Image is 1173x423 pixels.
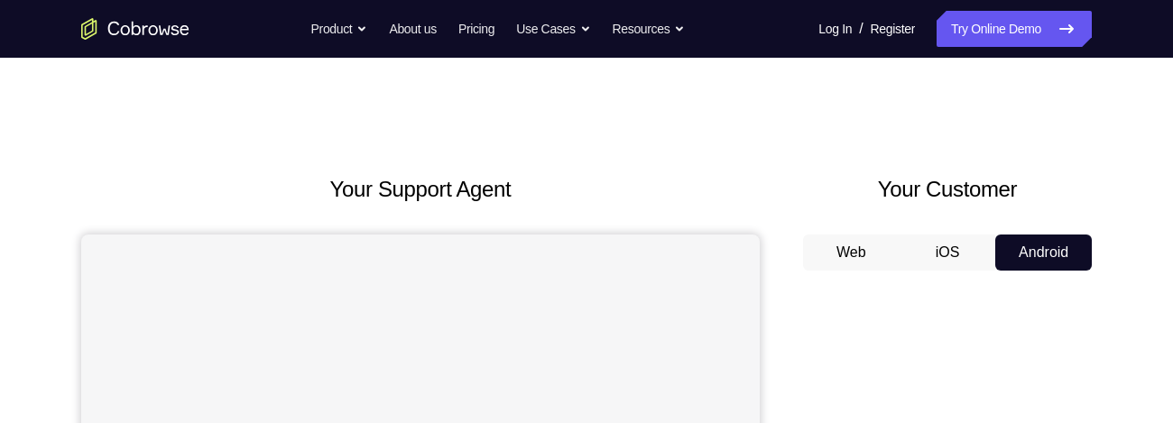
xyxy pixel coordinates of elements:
button: Android [995,234,1092,271]
a: Try Online Demo [937,11,1092,47]
span: / [859,18,863,40]
a: Log In [818,11,852,47]
a: Go to the home page [81,18,189,40]
a: Register [871,11,915,47]
button: Web [803,234,900,271]
button: Use Cases [516,11,590,47]
h2: Your Support Agent [81,173,760,206]
button: Product [311,11,368,47]
button: Resources [613,11,686,47]
a: Pricing [458,11,494,47]
button: iOS [900,234,996,271]
h2: Your Customer [803,173,1092,206]
a: About us [389,11,436,47]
